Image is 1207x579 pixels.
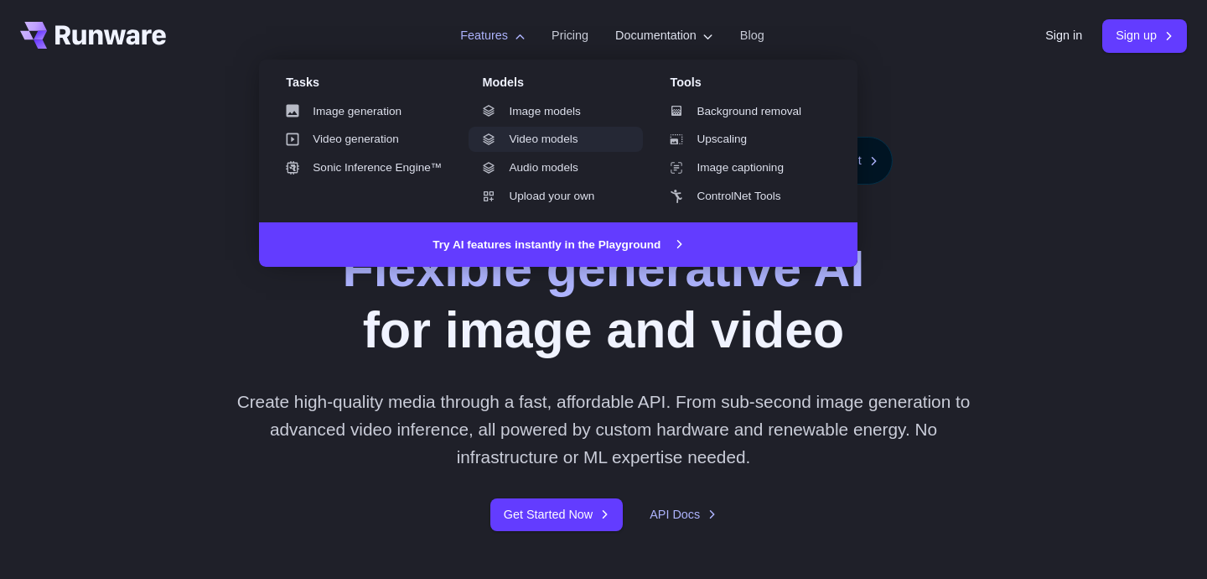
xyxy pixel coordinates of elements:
[469,184,643,209] a: Upload your own
[469,127,643,152] a: Video models
[272,155,455,180] a: Sonic Inference Engine™
[286,73,455,99] div: Tasks
[656,184,831,209] a: ControlNet Tools
[460,26,525,45] label: Features
[656,155,831,180] a: Image captioning
[490,498,623,531] a: Get Started Now
[615,26,713,45] label: Documentation
[343,240,865,297] strong: Flexible generative AI
[656,99,831,124] a: Background removal
[231,388,977,472] p: Create high-quality media through a fast, affordable API. From sub-second image generation to adv...
[552,26,588,45] a: Pricing
[343,238,865,361] h1: for image and video
[20,22,166,49] a: Go to /
[482,73,643,99] div: Models
[272,127,455,152] a: Video generation
[1045,26,1082,45] a: Sign in
[1102,19,1187,52] a: Sign up
[272,99,455,124] a: Image generation
[259,222,857,268] a: Try AI features instantly in the Playground
[650,505,717,524] a: API Docs
[469,99,643,124] a: Image models
[469,155,643,180] a: Audio models
[670,73,831,99] div: Tools
[656,127,831,152] a: Upscaling
[740,26,764,45] a: Blog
